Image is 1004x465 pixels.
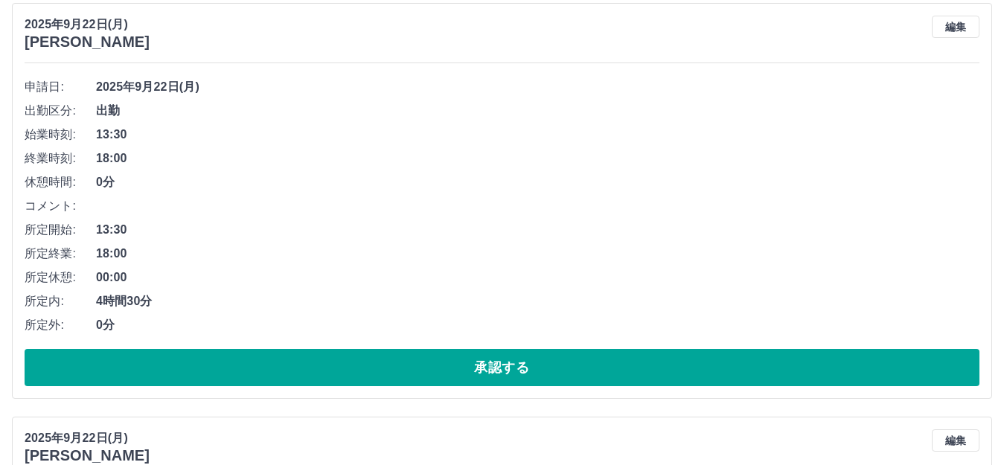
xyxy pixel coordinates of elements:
[25,197,96,215] span: コメント:
[25,316,96,334] span: 所定外:
[25,245,96,263] span: 所定終業:
[25,221,96,239] span: 所定開始:
[25,150,96,167] span: 終業時刻:
[25,33,150,51] h3: [PERSON_NAME]
[96,245,979,263] span: 18:00
[96,292,979,310] span: 4時間30分
[25,292,96,310] span: 所定内:
[25,78,96,96] span: 申請日:
[25,429,150,447] p: 2025年9月22日(月)
[932,429,979,452] button: 編集
[25,447,150,464] h3: [PERSON_NAME]
[25,126,96,144] span: 始業時刻:
[96,126,979,144] span: 13:30
[25,269,96,286] span: 所定休憩:
[25,16,150,33] p: 2025年9月22日(月)
[96,78,979,96] span: 2025年9月22日(月)
[932,16,979,38] button: 編集
[25,173,96,191] span: 休憩時間:
[96,221,979,239] span: 13:30
[96,173,979,191] span: 0分
[25,102,96,120] span: 出勤区分:
[25,349,979,386] button: 承認する
[96,150,979,167] span: 18:00
[96,102,979,120] span: 出勤
[96,269,979,286] span: 00:00
[96,316,979,334] span: 0分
